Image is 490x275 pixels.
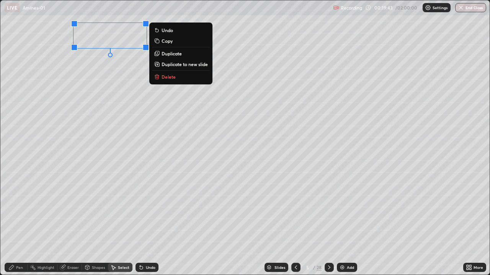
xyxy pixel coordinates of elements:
p: Copy [162,38,173,44]
div: 28 [317,264,322,271]
img: recording.375f2c34.svg [333,5,339,11]
img: class-settings-icons [425,5,431,11]
button: Copy [152,36,209,45]
button: Duplicate to new slide [152,60,209,69]
div: More [474,265,483,269]
p: Duplicate [162,50,182,57]
div: Pen [16,265,23,269]
div: Add [347,265,354,269]
div: Shapes [92,265,105,269]
p: Recording [341,5,362,11]
p: LIVE [7,5,17,11]
div: Eraser [67,265,79,269]
button: End Class [455,3,486,12]
p: Settings [433,6,448,10]
div: Highlight [38,265,54,269]
p: Delete [162,74,176,80]
div: Undo [146,265,155,269]
button: Undo [152,26,209,35]
img: end-class-cross [458,5,464,11]
div: 5 [304,265,311,270]
div: Slides [274,265,285,269]
p: Duplicate to new slide [162,61,208,67]
div: / [313,265,315,270]
button: Duplicate [152,49,209,58]
p: Undo [162,27,173,33]
p: Amines-01 [23,5,45,11]
div: Select [118,265,129,269]
button: Delete [152,72,209,81]
img: add-slide-button [339,264,345,270]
